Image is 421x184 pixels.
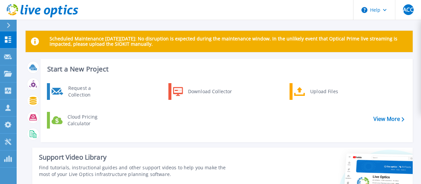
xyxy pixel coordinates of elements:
[373,116,404,122] a: View More
[50,36,407,47] p: Scheduled Maintenance [DATE][DATE]: No disruption is expected during the maintenance window. In t...
[185,85,235,98] div: Download Collector
[307,85,356,98] div: Upload Files
[39,153,237,162] div: Support Video Library
[403,7,413,12] span: ACC
[47,83,115,100] a: Request a Collection
[290,83,358,100] a: Upload Files
[47,65,404,73] h3: Start a New Project
[39,164,237,178] div: Find tutorials, instructional guides and other support videos to help you make the most of your L...
[168,83,237,100] a: Download Collector
[64,114,113,127] div: Cloud Pricing Calculator
[47,112,115,129] a: Cloud Pricing Calculator
[65,85,113,98] div: Request a Collection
